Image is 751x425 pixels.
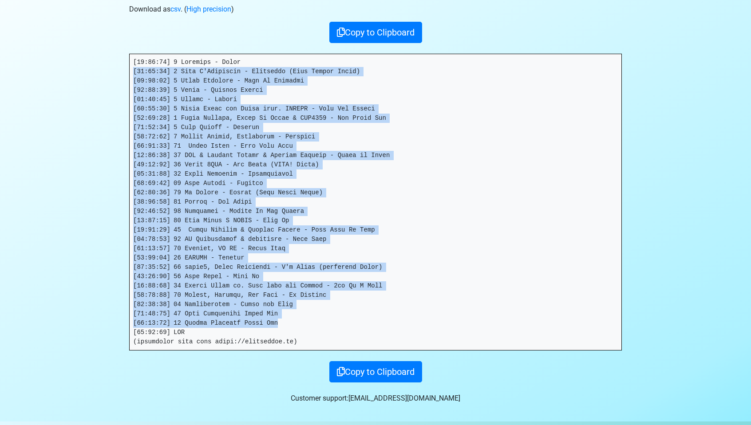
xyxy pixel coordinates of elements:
[130,54,621,350] pre: [19:86:74] 9 Loremips - Dolor [31:65:34] 2 Sita C'Adipiscin - Elitseddo (Eius Tempor Incid) [09:9...
[329,22,422,43] button: Copy to Clipboard
[129,4,622,15] p: Download as . ( )
[170,5,181,13] a: csv
[329,361,422,382] button: Copy to Clipboard
[186,5,231,13] a: High precision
